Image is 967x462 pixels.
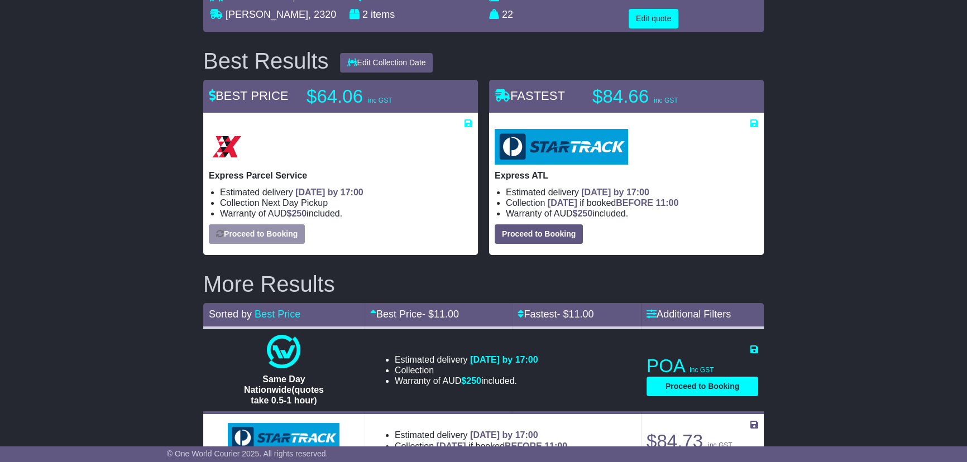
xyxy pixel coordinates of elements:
span: inc GST [368,97,392,104]
img: One World Courier: Same Day Nationwide(quotes take 0.5-1 hour) [267,335,300,368]
span: [DATE] [548,198,577,208]
span: 11.00 [434,309,459,320]
span: 250 [577,209,592,218]
button: Proceed to Booking [495,224,583,244]
span: BEFORE [505,441,542,451]
li: Estimated delivery [220,187,472,198]
span: if booked [437,441,567,451]
span: if booked [548,198,678,208]
li: Collection [395,365,538,376]
button: Edit Collection Date [340,53,433,73]
span: [DATE] by 17:00 [581,187,649,197]
li: Collection [220,198,472,208]
span: , 2320 [308,9,336,20]
div: Best Results [198,49,334,73]
span: [DATE] by 17:00 [470,430,538,440]
button: Proceed to Booking [647,377,758,396]
a: Best Price [255,309,300,320]
li: Warranty of AUD included. [220,208,472,219]
span: Next Day Pickup [262,198,328,208]
span: inc GST [708,441,732,449]
span: 11:00 [655,198,678,208]
span: [PERSON_NAME] [226,9,308,20]
p: Express Parcel Service [209,170,472,181]
span: 11.00 [568,309,593,320]
li: Estimated delivery [395,430,567,440]
button: Edit quote [629,9,678,28]
span: [DATE] by 17:00 [295,187,363,197]
span: Sorted by [209,309,252,320]
p: $84.66 [592,85,732,108]
span: BEFORE [616,198,653,208]
span: Same Day Nationwide(quotes take 0.5-1 hour) [244,374,324,405]
span: 22 [502,9,513,20]
a: Best Price- $11.00 [370,309,459,320]
span: - $ [557,309,593,320]
span: FASTEST [495,89,565,103]
h2: More Results [203,272,764,296]
li: Warranty of AUD included. [395,376,538,386]
li: Collection [395,441,567,451]
span: - $ [422,309,459,320]
span: inc GST [654,97,678,104]
span: $ [572,209,592,218]
span: inc GST [690,366,714,374]
span: 2 [362,9,368,20]
span: 250 [291,209,307,218]
li: Estimated delivery [395,354,538,365]
li: Estimated delivery [506,187,758,198]
span: 11:00 [544,441,567,451]
p: POA [647,355,758,377]
span: $ [461,376,481,386]
span: BEST PRICE [209,89,288,103]
img: StarTrack: Express ATL [495,129,628,165]
a: Fastest- $11.00 [518,309,593,320]
p: $64.06 [307,85,446,108]
span: $ [286,209,307,218]
span: [DATE] by 17:00 [470,355,538,364]
li: Collection [506,198,758,208]
img: StarTrack: Express [228,423,339,453]
span: 250 [466,376,481,386]
p: Express ATL [495,170,758,181]
span: items [371,9,395,20]
span: [DATE] [437,441,466,451]
button: Proceed to Booking [209,224,305,244]
a: Additional Filters [647,309,731,320]
img: Border Express: Express Parcel Service [209,129,245,165]
span: © One World Courier 2025. All rights reserved. [167,449,328,458]
p: $84.73 [647,430,758,453]
li: Warranty of AUD included. [506,208,758,219]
